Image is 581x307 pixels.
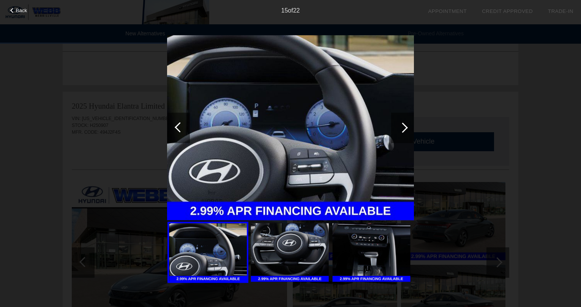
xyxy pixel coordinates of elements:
img: 9264677d-ff1c-4ef1-9f82-091c9f85b0da.jpg [167,35,414,220]
img: 6c947cc1-e888-4d5d-916f-d103846dd955.jpg [251,223,329,282]
a: Trade-In [548,8,573,14]
img: d14f4fa4-df91-4549-83b2-91e80f941f43.jpg [333,223,410,282]
span: 22 [293,7,300,14]
a: Credit Approved [482,8,533,14]
span: 15 [281,7,288,14]
a: Appointment [428,8,467,14]
span: Back [16,8,27,13]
